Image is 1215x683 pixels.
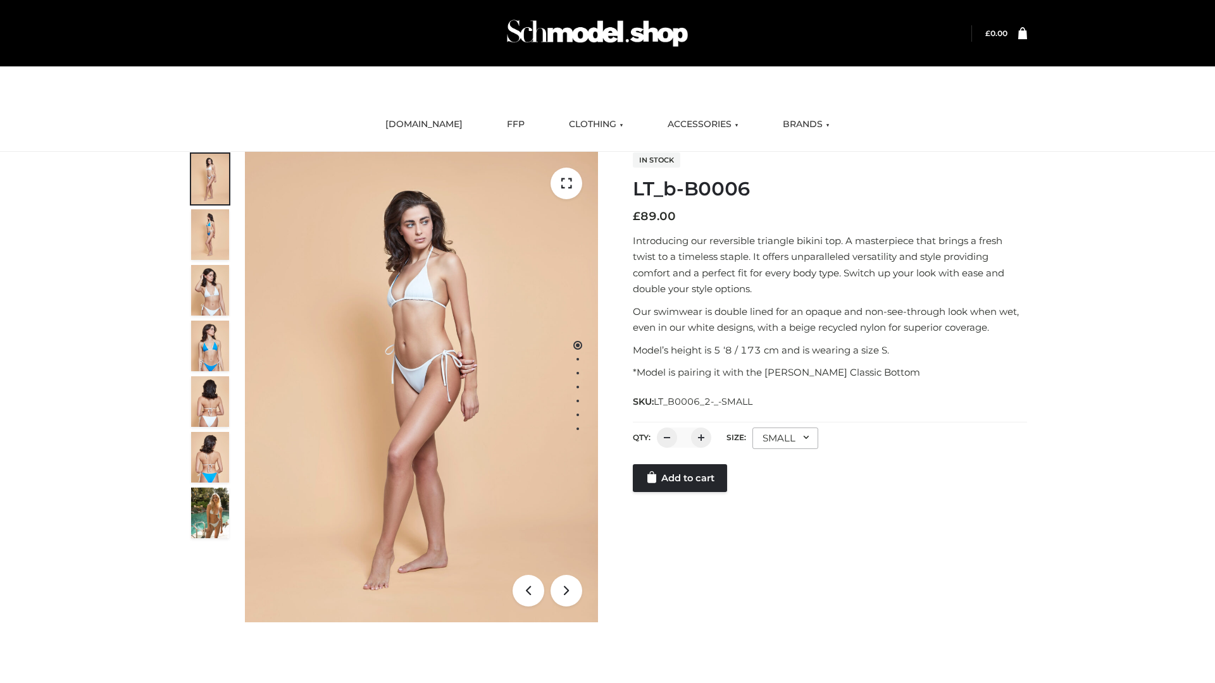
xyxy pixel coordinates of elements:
img: Arieltop_CloudNine_AzureSky2.jpg [191,488,229,538]
img: Schmodel Admin 964 [502,8,692,58]
label: QTY: [633,433,651,442]
img: ArielClassicBikiniTop_CloudNine_AzureSky_OW114ECO_1-scaled.jpg [191,154,229,204]
bdi: 89.00 [633,209,676,223]
a: £0.00 [985,28,1007,38]
span: SKU: [633,394,754,409]
img: ArielClassicBikiniTop_CloudNine_AzureSky_OW114ECO_4-scaled.jpg [191,321,229,371]
h1: LT_b-B0006 [633,178,1027,200]
a: FFP [497,111,534,138]
div: SMALL [752,428,818,449]
span: In stock [633,152,680,168]
img: ArielClassicBikiniTop_CloudNine_AzureSky_OW114ECO_7-scaled.jpg [191,376,229,427]
img: ArielClassicBikiniTop_CloudNine_AzureSky_OW114ECO_3-scaled.jpg [191,265,229,316]
img: ArielClassicBikiniTop_CloudNine_AzureSky_OW114ECO_1 [245,152,598,622]
span: £ [633,209,640,223]
span: £ [985,28,990,38]
a: BRANDS [773,111,839,138]
a: CLOTHING [559,111,633,138]
bdi: 0.00 [985,28,1007,38]
p: Introducing our reversible triangle bikini top. A masterpiece that brings a fresh twist to a time... [633,233,1027,297]
img: ArielClassicBikiniTop_CloudNine_AzureSky_OW114ECO_2-scaled.jpg [191,209,229,260]
p: Our swimwear is double lined for an opaque and non-see-through look when wet, even in our white d... [633,304,1027,336]
span: LT_B0006_2-_-SMALL [654,396,752,407]
img: ArielClassicBikiniTop_CloudNine_AzureSky_OW114ECO_8-scaled.jpg [191,432,229,483]
p: Model’s height is 5 ‘8 / 173 cm and is wearing a size S. [633,342,1027,359]
a: ACCESSORIES [658,111,748,138]
a: Add to cart [633,464,727,492]
a: [DOMAIN_NAME] [376,111,472,138]
label: Size: [726,433,746,442]
p: *Model is pairing it with the [PERSON_NAME] Classic Bottom [633,364,1027,381]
